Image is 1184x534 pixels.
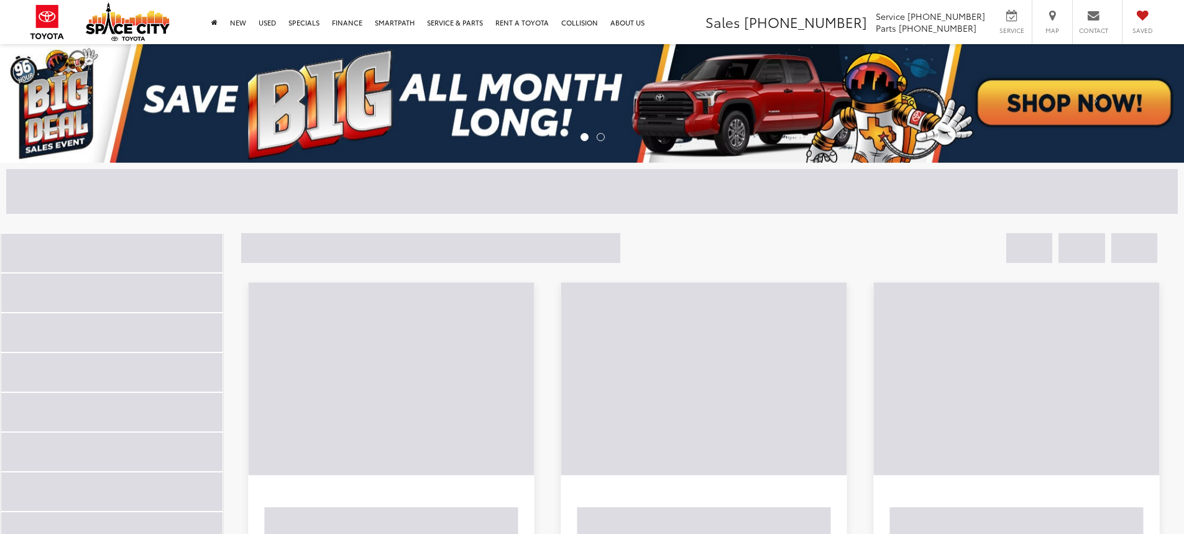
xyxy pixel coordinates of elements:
[1039,26,1066,35] span: Map
[744,12,867,32] span: [PHONE_NUMBER]
[907,10,985,22] span: [PHONE_NUMBER]
[899,22,976,34] span: [PHONE_NUMBER]
[86,2,170,41] img: Space City Toyota
[876,22,896,34] span: Parts
[998,26,1026,35] span: Service
[1079,26,1108,35] span: Contact
[705,12,740,32] span: Sales
[1129,26,1156,35] span: Saved
[876,10,905,22] span: Service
